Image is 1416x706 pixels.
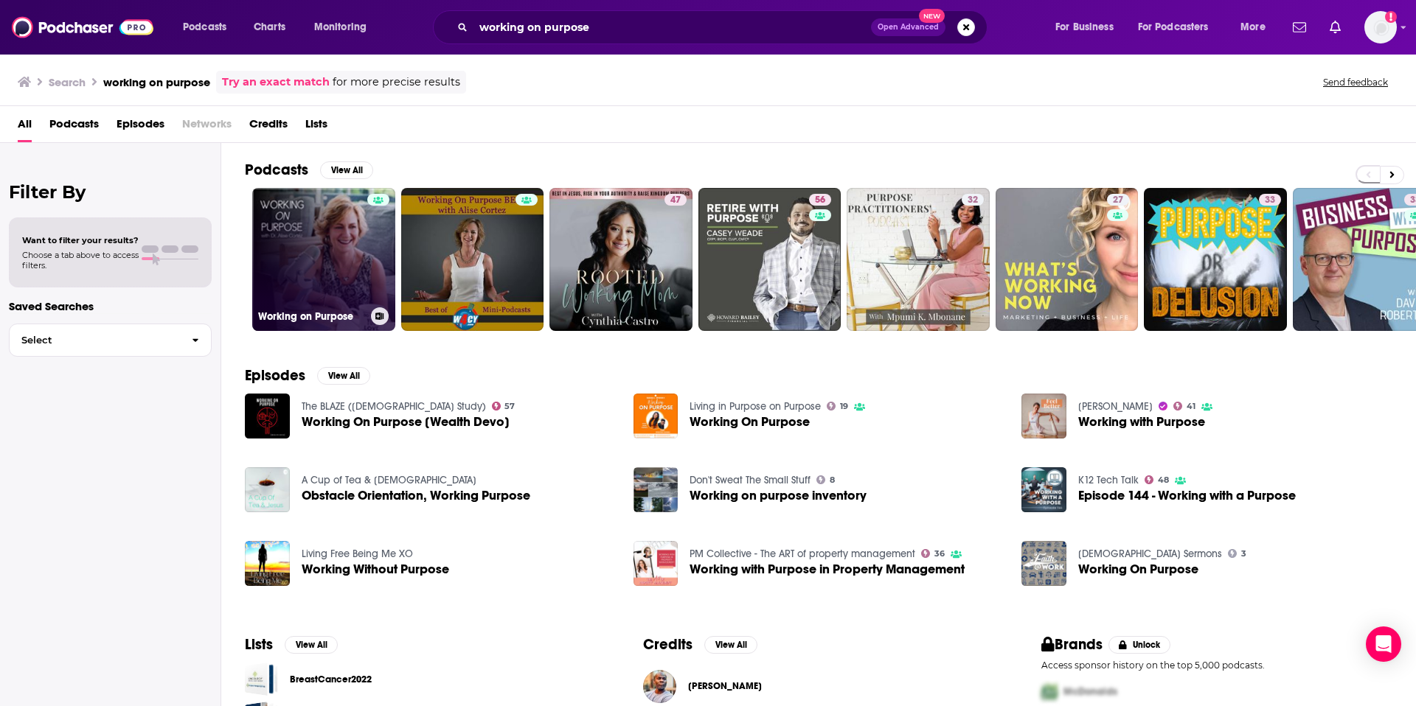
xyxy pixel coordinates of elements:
[245,541,290,586] img: Working Without Purpose
[245,394,290,438] img: Working On Purpose [Wealth Devo]
[49,75,86,89] h3: Search
[1021,541,1066,586] img: Working On Purpose
[690,563,965,576] span: Working with Purpose in Property Management
[1240,17,1266,38] span: More
[1364,11,1397,43] button: Show profile menu
[333,74,460,91] span: for more precise results
[871,18,945,36] button: Open AdvancedNew
[634,467,678,512] img: Working on purpose inventory
[698,188,841,331] a: 56
[634,541,678,586] img: Working with Purpose in Property Management
[117,112,164,142] a: Episodes
[504,403,515,410] span: 57
[1364,11,1397,43] img: User Profile
[302,416,510,428] a: Working On Purpose [Wealth Devo]
[302,563,449,576] a: Working Without Purpose
[1366,626,1401,662] div: Open Intercom Messenger
[258,310,365,323] h3: Working on Purpose
[1158,477,1169,483] span: 48
[1021,467,1066,512] img: Episode 144 - Working with a Purpose
[1113,193,1123,208] span: 27
[320,161,373,179] button: View All
[643,670,676,703] img: James Hicks
[245,161,373,179] a: PodcastsView All
[305,112,327,142] a: Lists
[968,193,978,208] span: 32
[847,188,990,331] a: 32
[996,188,1139,331] a: 27
[690,548,915,560] a: PM Collective - The ART of property management
[690,400,821,413] a: Living in Purpose on Purpose
[830,477,835,483] span: 8
[688,680,762,692] span: [PERSON_NAME]
[1078,563,1198,576] a: Working On Purpose
[688,680,762,692] a: James Hicks
[1324,15,1347,40] a: Show notifications dropdown
[290,671,372,688] a: BreastCancer2022
[1041,660,1392,671] p: Access sponsor history on the top 5,000 podcasts.
[1144,188,1287,331] a: 33
[254,17,285,38] span: Charts
[1259,194,1281,206] a: 33
[245,366,370,385] a: EpisodesView All
[10,335,180,345] span: Select
[816,475,835,484] a: 8
[1241,551,1246,557] span: 3
[1173,402,1195,410] a: 41
[809,194,831,206] a: 56
[9,181,212,203] h2: Filter By
[245,635,273,654] h2: Lists
[18,112,32,142] a: All
[1021,394,1066,438] img: Working with Purpose
[22,250,139,270] span: Choose a tab above to access filters.
[245,467,290,512] img: Obstacle Orientation, Working Purpose
[9,324,212,357] button: Select
[182,112,232,142] span: Networks
[244,15,294,39] a: Charts
[1041,635,1103,654] h2: Brands
[840,403,848,410] span: 19
[1128,15,1230,39] button: open menu
[1107,194,1129,206] a: 27
[690,474,811,486] a: Don't Sweat The Small Stuff
[302,489,530,502] a: Obstacle Orientation, Working Purpose
[12,13,153,41] img: Podchaser - Follow, Share and Rate Podcasts
[962,194,984,206] a: 32
[49,112,99,142] a: Podcasts
[1078,416,1205,428] a: Working with Purpose
[249,112,288,142] a: Credits
[1187,403,1195,410] span: 41
[302,400,486,413] a: The BLAZE (Bible Study)
[245,366,305,385] h2: Episodes
[473,15,871,39] input: Search podcasts, credits, & more...
[1078,548,1222,560] a: Black Rock Church Sermons
[815,193,825,208] span: 56
[1078,489,1296,502] span: Episode 144 - Working with a Purpose
[302,474,476,486] a: A Cup of Tea & Jesus
[1230,15,1284,39] button: open menu
[447,10,1002,44] div: Search podcasts, credits, & more...
[22,235,139,245] span: Want to filter your results?
[643,635,757,654] a: CreditsView All
[919,9,945,23] span: New
[285,636,338,654] button: View All
[690,489,867,502] a: Working on purpose inventory
[9,299,212,313] p: Saved Searches
[634,394,678,438] a: Working On Purpose
[704,636,757,654] button: View All
[302,548,413,560] a: Living Free Being Me XO
[878,24,939,31] span: Open Advanced
[222,74,330,91] a: Try an exact match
